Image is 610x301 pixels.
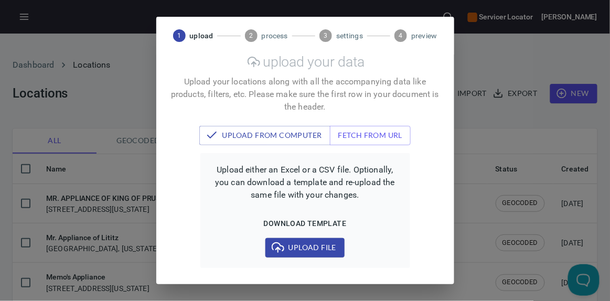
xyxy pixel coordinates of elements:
[274,241,336,254] span: Upload file
[399,32,403,39] text: 4
[211,164,400,201] p: Upload either an Excel or a CSV file. Optionally, you can download a template and re-upload the s...
[411,30,437,41] span: preview
[265,238,345,257] button: Upload file
[324,32,327,39] text: 3
[330,126,411,145] button: fetch from url
[169,76,442,113] p: Upload your locations along with all the accompanying data like products, filters, etc. Please ma...
[190,30,213,41] span: upload
[262,30,288,41] span: process
[336,30,363,41] span: settings
[263,53,365,70] h2: upload your data
[199,126,411,145] div: outlined secondary button group
[199,126,330,145] button: upload from computer
[177,32,181,39] text: 1
[249,32,253,39] text: 2
[338,129,403,142] span: fetch from url
[208,129,322,142] span: upload from computer
[211,238,400,257] div: Upload file
[215,217,395,230] span: download template
[211,214,400,233] a: download template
